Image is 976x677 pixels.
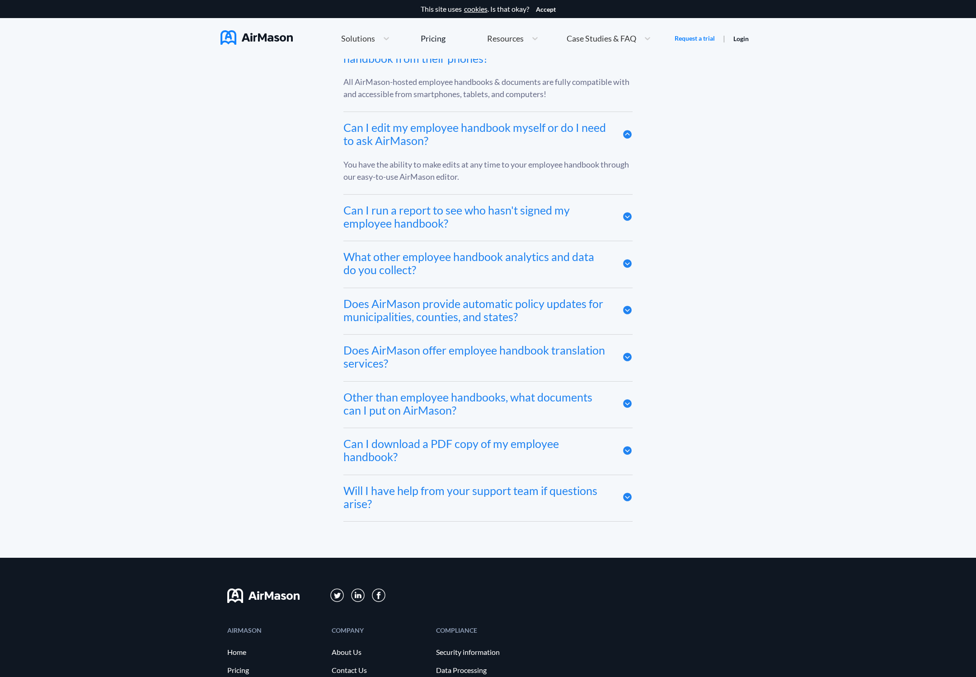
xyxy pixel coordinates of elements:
[421,34,446,42] div: Pricing
[343,391,609,417] div: Other than employee handbooks, what documents can I put on AirMason?
[343,159,633,183] div: You have the ability to make edits at any time to your employee handbook through our easy-to-use ...
[343,39,609,65] div: Can my team members view their employee handbook from their phones?
[436,648,531,656] a: Security information
[351,588,365,602] img: svg+xml;base64,PD94bWwgdmVyc2lvbj0iMS4wIiBlbmNvZGluZz0iVVRGLTgiPz4KPHN2ZyB3aWR0aD0iMzFweCIgaGVpZ2...
[221,30,293,45] img: AirMason Logo
[464,5,488,13] a: cookies
[487,34,524,42] span: Resources
[343,437,609,463] div: Can I download a PDF copy of my employee handbook?
[421,30,446,47] a: Pricing
[227,666,323,674] a: Pricing
[332,666,427,674] a: Contact Us
[436,627,531,633] div: COMPLIANCE
[343,76,633,100] div: All AirMason-hosted employee handbooks & documents are fully compatible with and accessible from ...
[733,35,749,42] a: Login
[723,34,725,42] span: |
[536,6,556,13] button: Accept cookies
[343,344,609,370] div: Does AirMason offer employee handbook translation services?
[332,627,427,633] div: COMPANY
[343,250,609,276] div: What other employee handbook analytics and data do you collect?
[343,484,609,510] div: Will I have help from your support team if questions arise?
[343,297,609,323] div: Does AirMason provide automatic policy updates for municipalities, counties, and states?
[675,34,715,43] a: Request a trial
[227,627,323,633] div: AIRMASON
[372,588,385,602] img: svg+xml;base64,PD94bWwgdmVyc2lvbj0iMS4wIiBlbmNvZGluZz0iVVRGLTgiPz4KPHN2ZyB3aWR0aD0iMzBweCIgaGVpZ2...
[343,121,609,147] div: Can I edit my employee handbook myself or do I need to ask AirMason?
[567,34,636,42] span: Case Studies & FAQ
[227,588,300,603] img: svg+xml;base64,PHN2ZyB3aWR0aD0iMTYwIiBoZWlnaHQ9IjMyIiB2aWV3Qm94PSIwIDAgMTYwIDMyIiBmaWxsPSJub25lIi...
[341,34,375,42] span: Solutions
[227,648,323,656] a: Home
[343,204,609,230] div: Can I run a report to see who hasn't signed my employee handbook?
[436,666,531,674] a: Data Processing
[330,588,344,602] img: svg+xml;base64,PD94bWwgdmVyc2lvbj0iMS4wIiBlbmNvZGluZz0iVVRGLTgiPz4KPHN2ZyB3aWR0aD0iMzFweCIgaGVpZ2...
[332,648,427,656] a: About Us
